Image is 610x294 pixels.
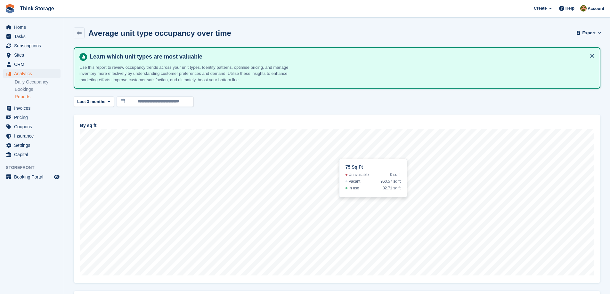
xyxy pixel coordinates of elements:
a: Reports [15,94,61,100]
a: menu [3,150,61,159]
a: menu [3,131,61,140]
span: Invoices [14,104,53,113]
span: By sq ft [80,122,96,129]
span: Booking Portal [14,172,53,181]
a: menu [3,113,61,122]
span: Account [588,5,604,12]
span: Insurance [14,131,53,140]
span: Capital [14,150,53,159]
img: stora-icon-8386f47178a22dfd0bd8f6a31ec36ba5ce8667c1dd55bd0f319d3a0aa187defe.svg [5,4,15,13]
a: menu [3,172,61,181]
span: Export [582,30,596,36]
a: Preview store [53,173,61,181]
span: Storefront [6,164,64,171]
a: menu [3,23,61,32]
span: Coupons [14,122,53,131]
a: Daily Occupancy [15,79,61,85]
button: Export [577,28,600,38]
p: Use this report to review occupancy trends across your unit types. Identify patterns, optimise pr... [79,64,304,83]
a: Think Storage [17,3,57,14]
a: menu [3,141,61,150]
span: Subscriptions [14,41,53,50]
a: menu [3,32,61,41]
a: menu [3,104,61,113]
a: menu [3,60,61,69]
a: menu [3,122,61,131]
a: menu [3,51,61,60]
span: Tasks [14,32,53,41]
h2: Average unit type occupancy over time [88,29,231,37]
a: Bookings [15,86,61,92]
span: Settings [14,141,53,150]
span: Help [565,5,574,12]
span: Create [534,5,547,12]
a: menu [3,41,61,50]
span: Last 3 months [77,99,105,105]
span: Home [14,23,53,32]
button: Last 3 months [74,96,114,107]
h4: Learn which unit types are most valuable [87,53,595,60]
span: Sites [14,51,53,60]
span: Analytics [14,69,53,78]
a: menu [3,69,61,78]
span: Pricing [14,113,53,122]
span: CRM [14,60,53,69]
img: Gavin Mackie [580,5,587,12]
